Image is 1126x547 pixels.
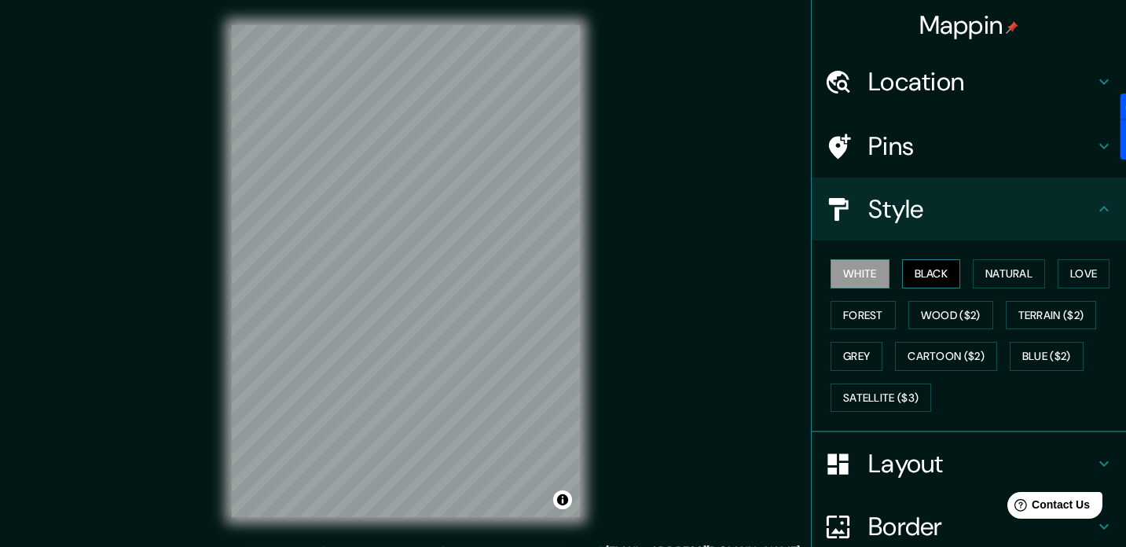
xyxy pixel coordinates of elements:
[868,66,1095,97] h4: Location
[553,490,572,509] button: Toggle attribution
[868,511,1095,542] h4: Border
[232,25,580,517] canvas: Map
[831,259,889,288] button: White
[902,259,961,288] button: Black
[919,9,1019,41] h4: Mappin
[868,130,1095,162] h4: Pins
[831,384,931,413] button: Satellite ($3)
[831,301,896,330] button: Forest
[812,50,1126,113] div: Location
[1058,259,1109,288] button: Love
[1006,301,1097,330] button: Terrain ($2)
[831,342,882,371] button: Grey
[868,448,1095,479] h4: Layout
[973,259,1045,288] button: Natural
[812,432,1126,495] div: Layout
[986,486,1109,530] iframe: Help widget launcher
[895,342,997,371] button: Cartoon ($2)
[868,193,1095,225] h4: Style
[1006,21,1018,34] img: pin-icon.png
[908,301,993,330] button: Wood ($2)
[812,178,1126,240] div: Style
[812,115,1126,178] div: Pins
[1010,342,1084,371] button: Blue ($2)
